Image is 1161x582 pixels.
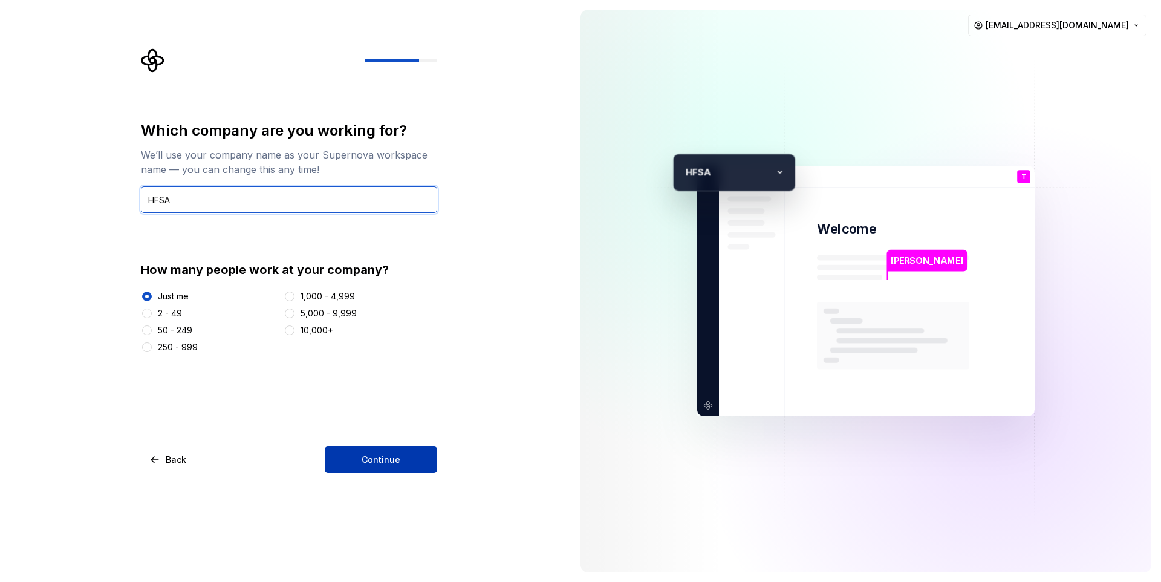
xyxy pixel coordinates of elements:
[325,446,437,473] button: Continue
[158,324,192,336] div: 50 - 249
[141,121,437,140] div: Which company are you working for?
[679,165,692,180] p: H
[1021,174,1026,180] p: T
[301,290,355,302] div: 1,000 - 4,999
[692,165,771,180] p: FSA
[968,15,1146,36] button: [EMAIL_ADDRESS][DOMAIN_NAME]
[141,48,165,73] svg: Supernova Logo
[141,261,437,278] div: How many people work at your company?
[166,454,186,466] span: Back
[362,454,400,466] span: Continue
[158,341,198,353] div: 250 - 999
[301,307,357,319] div: 5,000 - 9,999
[817,220,876,238] p: Welcome
[891,254,963,267] p: [PERSON_NAME]
[301,324,333,336] div: 10,000+
[986,19,1129,31] span: [EMAIL_ADDRESS][DOMAIN_NAME]
[141,186,437,213] input: Company name
[158,290,189,302] div: Just me
[158,307,182,319] div: 2 - 49
[141,148,437,177] div: We’ll use your company name as your Supernova workspace name — you can change this any time!
[141,446,197,473] button: Back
